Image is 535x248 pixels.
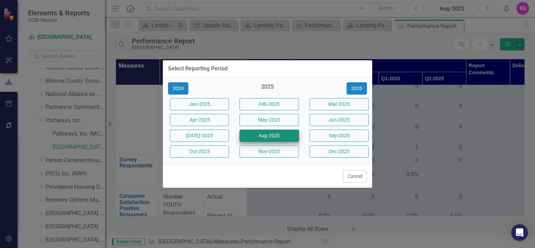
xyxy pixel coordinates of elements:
[170,130,229,142] button: [DATE]-2025
[239,145,299,158] button: Nov-2025
[238,83,297,95] div: 2025
[239,130,299,142] button: Aug-2025
[168,82,188,95] button: 2024
[170,114,229,126] button: Apr-2025
[310,114,369,126] button: Jun-2025
[310,130,369,142] button: Sep-2025
[347,82,367,95] button: 2026
[310,145,369,158] button: Dec-2025
[239,98,299,110] button: Feb-2025
[168,66,228,72] div: Select Reporting Period
[343,170,367,182] button: Cancel
[511,224,528,241] div: Open Intercom Messenger
[170,145,229,158] button: Oct-2025
[239,114,299,126] button: May-2025
[170,98,229,110] button: Jan-2025
[310,98,369,110] button: Mar-2025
